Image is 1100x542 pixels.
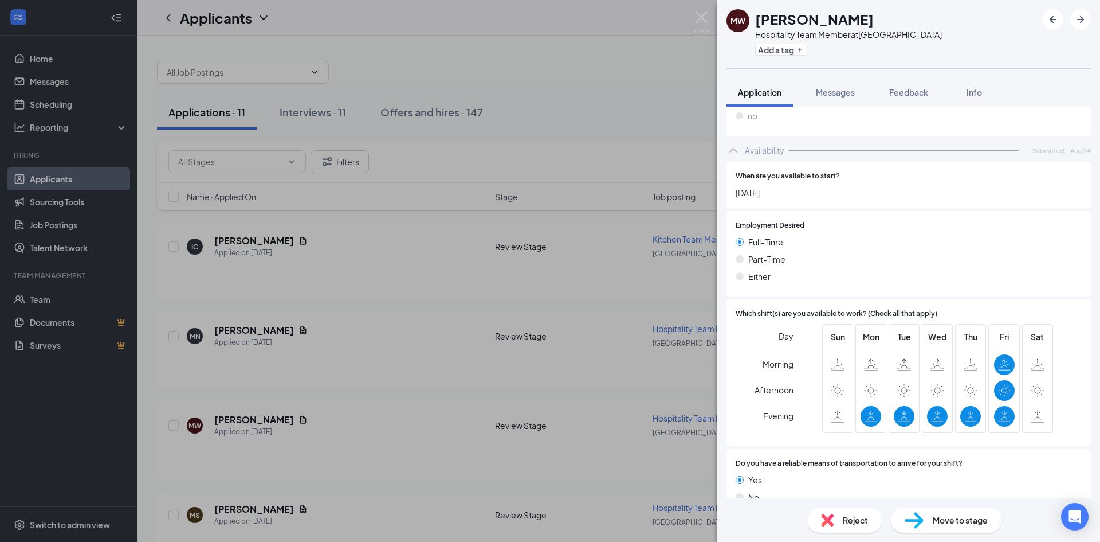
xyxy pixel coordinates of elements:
span: Morning [763,354,793,375]
div: MW [730,15,745,26]
svg: ArrowRight [1074,13,1087,26]
span: Application [738,87,781,98]
span: Either [748,270,771,283]
button: ArrowRight [1070,9,1091,30]
span: Fri [994,330,1015,343]
span: Info [967,87,982,98]
span: Move to stage [933,514,988,527]
span: Evening [763,405,793,426]
span: Which shift(s) are you available to work? (Check all that apply) [736,309,937,319]
span: Part-Time [748,253,785,266]
span: Mon [861,330,881,343]
span: Sat [1027,330,1048,343]
span: no [748,110,757,122]
svg: ChevronUp [726,143,740,157]
button: PlusAdd a tag [755,44,806,56]
span: Sun [827,330,848,343]
span: Employment Desired [736,220,804,231]
div: Open Intercom Messenger [1061,503,1089,531]
span: Yes [748,474,762,486]
span: Afternoon [755,380,793,400]
div: Hospitality Team Member at [GEOGRAPHIC_DATA] [755,29,942,40]
span: Full-Time [748,236,783,248]
button: ArrowLeftNew [1043,9,1063,30]
span: Messages [816,87,855,98]
span: Reject [843,514,868,527]
svg: Plus [796,46,803,53]
span: Feedback [889,87,928,98]
span: Tue [894,330,914,343]
span: Aug 24 [1070,146,1091,155]
svg: ArrowLeftNew [1046,13,1060,26]
span: Day [779,330,793,342]
div: Availability [745,145,784,156]
span: [DATE] [736,186,1082,199]
span: Wed [927,330,948,343]
span: Submitted: [1032,146,1066,155]
span: Do you have a reliable means of transportation to arrive for your shift? [736,458,962,469]
span: No [748,491,759,504]
span: Thu [960,330,981,343]
span: When are you available to start? [736,171,840,182]
h1: [PERSON_NAME] [755,9,874,29]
